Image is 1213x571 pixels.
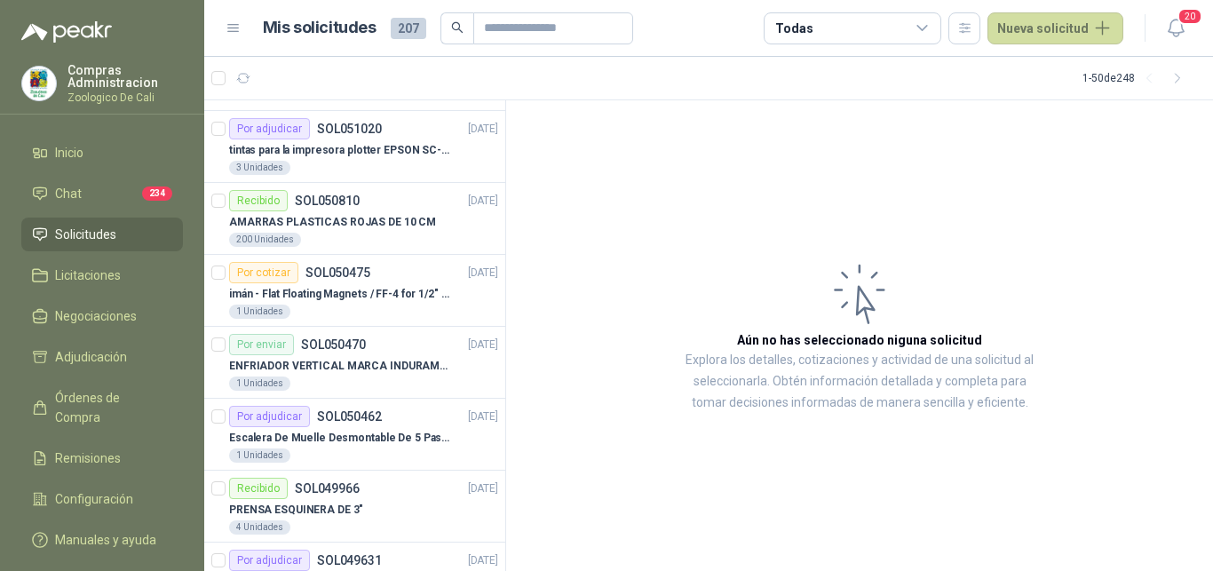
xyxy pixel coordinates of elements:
[229,334,294,355] div: Por enviar
[301,338,366,351] p: SOL050470
[21,441,183,475] a: Remisiones
[204,327,505,399] a: Por enviarSOL050470[DATE] ENFRIADOR VERTICAL MARCA INDURAMA 216 LITROS MODELO VFV-400 CZ1 Unidades
[317,123,382,135] p: SOL051020
[21,340,183,374] a: Adjudicación
[391,18,426,39] span: 207
[775,19,813,38] div: Todas
[317,554,382,567] p: SOL049631
[204,111,505,183] a: Por adjudicarSOL051020[DATE] tintas para la impresora plotter EPSON SC-T31003 Unidades
[55,448,121,468] span: Remisiones
[295,194,360,207] p: SOL050810
[229,118,310,139] div: Por adjudicar
[55,489,133,509] span: Configuración
[451,21,464,34] span: search
[1082,64,1192,92] div: 1 - 50 de 248
[684,350,1035,414] p: Explora los detalles, cotizaciones y actividad de una solicitud al seleccionarla. Obtén informaci...
[1177,8,1202,25] span: 20
[204,399,505,471] a: Por adjudicarSOL050462[DATE] Escalera De Muelle Desmontable De 5 Pasos, Capacida...1 Unidades
[21,523,183,557] a: Manuales y ayuda
[468,337,498,353] p: [DATE]
[229,550,310,571] div: Por adjudicar
[204,183,505,255] a: RecibidoSOL050810[DATE] AMARRAS PLASTICAS ROJAS DE 10 CM200 Unidades
[229,377,290,391] div: 1 Unidades
[229,406,310,427] div: Por adjudicar
[204,471,505,543] a: RecibidoSOL049966[DATE] PRENSA ESQUINERA DE 3"4 Unidades
[229,286,450,303] p: imán - Flat Floating Magnets / FF-4 for 1/2″ (1.3 CM) TO 1″ (2.5 CM)
[55,225,116,244] span: Solicitudes
[21,299,183,333] a: Negociaciones
[468,408,498,425] p: [DATE]
[229,262,298,283] div: Por cotizar
[21,218,183,251] a: Solicitudes
[21,381,183,434] a: Órdenes de Compra
[55,388,166,427] span: Órdenes de Compra
[229,502,363,519] p: PRENSA ESQUINERA DE 3"
[55,266,121,285] span: Licitaciones
[204,255,505,327] a: Por cotizarSOL050475[DATE] imán - Flat Floating Magnets / FF-4 for 1/2″ (1.3 CM) TO 1″ (2.5 CM)1 ...
[468,480,498,497] p: [DATE]
[229,520,290,535] div: 4 Unidades
[55,143,83,163] span: Inicio
[295,482,360,495] p: SOL049966
[21,258,183,292] a: Licitaciones
[468,121,498,138] p: [DATE]
[55,306,137,326] span: Negociaciones
[468,552,498,569] p: [DATE]
[21,21,112,43] img: Logo peakr
[67,92,183,103] p: Zoologico De Cali
[229,430,450,447] p: Escalera De Muelle Desmontable De 5 Pasos, Capacida...
[737,330,982,350] h3: Aún no has seleccionado niguna solicitud
[229,190,288,211] div: Recibido
[987,12,1123,44] button: Nueva solicitud
[229,305,290,319] div: 1 Unidades
[229,214,436,231] p: AMARRAS PLASTICAS ROJAS DE 10 CM
[22,67,56,100] img: Company Logo
[21,482,183,516] a: Configuración
[55,530,156,550] span: Manuales y ayuda
[263,15,377,41] h1: Mis solicitudes
[468,265,498,282] p: [DATE]
[55,347,127,367] span: Adjudicación
[229,448,290,463] div: 1 Unidades
[21,136,183,170] a: Inicio
[468,193,498,210] p: [DATE]
[229,478,288,499] div: Recibido
[21,177,183,210] a: Chat234
[229,161,290,175] div: 3 Unidades
[317,410,382,423] p: SOL050462
[142,186,172,201] span: 234
[1160,12,1192,44] button: 20
[67,64,183,89] p: Compras Administracion
[305,266,370,279] p: SOL050475
[55,184,82,203] span: Chat
[229,358,450,375] p: ENFRIADOR VERTICAL MARCA INDURAMA 216 LITROS MODELO VFV-400 CZ
[229,233,301,247] div: 200 Unidades
[229,142,450,159] p: tintas para la impresora plotter EPSON SC-T3100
